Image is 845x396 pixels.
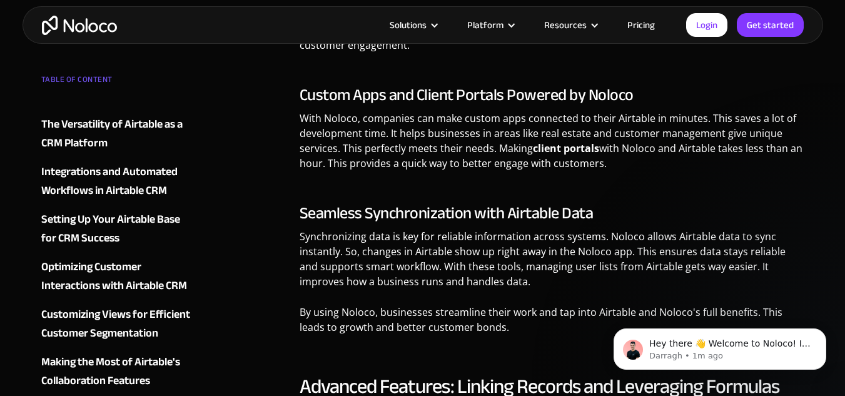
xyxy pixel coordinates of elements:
a: Making the Most of Airtable's Collaboration Features [41,353,193,390]
strong: client portals [533,141,599,155]
div: Platform [452,17,529,33]
a: Customizing Views for Efficient Customer Segmentation [41,305,193,343]
div: Resources [544,17,587,33]
div: Solutions [374,17,452,33]
p: By using Noloco, businesses streamline their work and tap into Airtable and Noloco's full benefit... [300,305,804,344]
h3: Custom Apps and Client Portals Powered by Noloco [300,86,804,104]
div: Solutions [390,17,427,33]
a: Login [686,13,727,37]
div: Platform [467,17,503,33]
h3: Seamless Synchronization with Airtable Data [300,204,804,223]
iframe: Intercom notifications message [595,302,845,390]
a: home [42,16,117,35]
div: Resources [529,17,612,33]
a: Pricing [612,17,670,33]
a: The Versatility of Airtable as a CRM Platform [41,115,193,153]
a: Optimizing Customer Interactions with Airtable CRM [41,258,193,295]
p: Synchronizing data is key for reliable information across systems. Noloco allows Airtable data to... [300,229,804,298]
a: Get started [737,13,804,37]
div: TABLE OF CONTENT [41,70,193,95]
a: Setting Up Your Airtable Base for CRM Success [41,210,193,248]
a: Integrations and Automated Workflows in Airtable CRM [41,163,193,200]
p: With Noloco, companies can make custom apps connected to their Airtable in minutes. This saves a ... [300,111,804,180]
